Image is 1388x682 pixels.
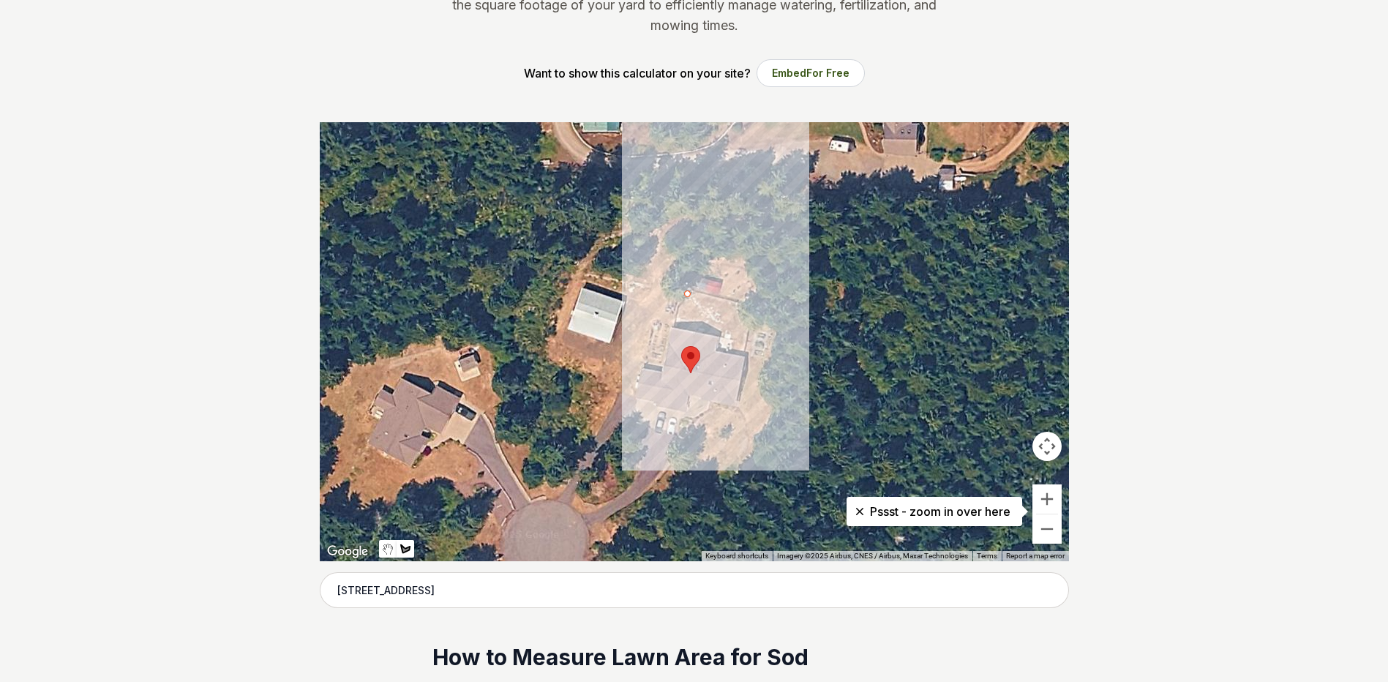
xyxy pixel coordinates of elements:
[777,552,968,560] span: Imagery ©2025 Airbus, CNES / Airbus, Maxar Technologies
[379,540,397,558] button: Stop drawing
[1006,552,1065,560] a: Report a map error
[323,542,372,561] img: Google
[757,59,865,87] button: EmbedFor Free
[977,552,997,560] a: Terms (opens in new tab)
[705,551,768,561] button: Keyboard shortcuts
[323,542,372,561] a: Open this area in Google Maps (opens a new window)
[1032,432,1062,461] button: Map camera controls
[1032,514,1062,544] button: Zoom out
[432,643,956,672] h2: How to Measure Lawn Area for Sod
[806,67,849,79] span: For Free
[1032,484,1062,514] button: Zoom in
[320,572,1069,609] input: Enter your address to get started
[524,64,751,82] p: Want to show this calculator on your site?
[858,503,1010,520] p: Pssst - zoom in over here
[397,540,414,558] button: Draw a shape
